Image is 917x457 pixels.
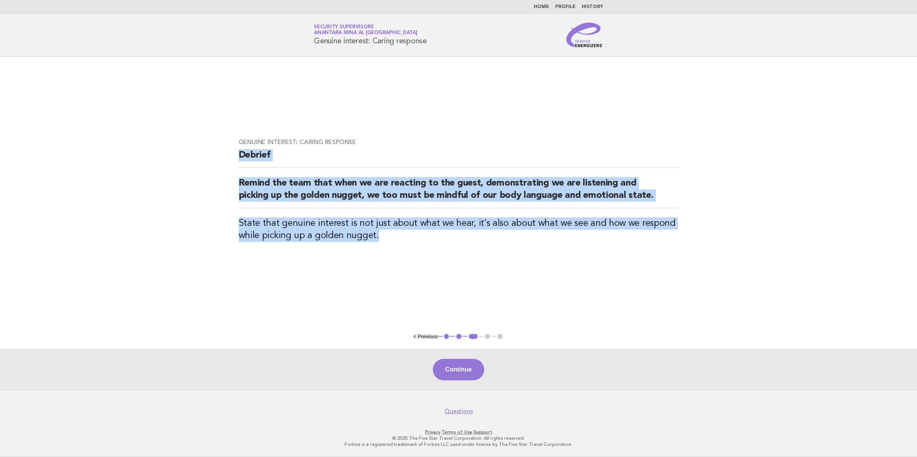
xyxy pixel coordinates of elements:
span: Anantara Mina al [GEOGRAPHIC_DATA] [314,31,417,36]
h2: Remind the team that when we are reacting to the guest, demonstrating we are listening and pickin... [239,177,679,208]
button: 1 [443,333,450,340]
a: Questions [444,408,473,415]
button: Continue [433,359,484,380]
h3: State that genuine interest is not just about what we hear, it's also about what we see and how w... [239,217,679,242]
h1: Genuine interest: Caring response [314,25,427,45]
a: Privacy [425,429,440,435]
button: 3 [468,333,479,340]
p: Forbes is a registered trademark of Forbes LLC used under license by The Five Star Travel Corpora... [224,441,693,447]
p: © 2025 The Five Star Travel Corporation. All rights reserved. [224,435,693,441]
a: Support [473,429,492,435]
a: Home [534,5,549,9]
a: Terms of Use [442,429,472,435]
a: History [582,5,603,9]
h2: Debrief [239,149,679,168]
p: · · [224,429,693,435]
h3: Genuine interest: Caring response [239,138,679,146]
a: Security SupervisorsAnantara Mina al [GEOGRAPHIC_DATA] [314,25,417,35]
a: Profile [555,5,576,9]
button: < Previous [413,334,437,339]
img: Service Energizers [566,23,603,47]
button: 2 [455,333,463,340]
